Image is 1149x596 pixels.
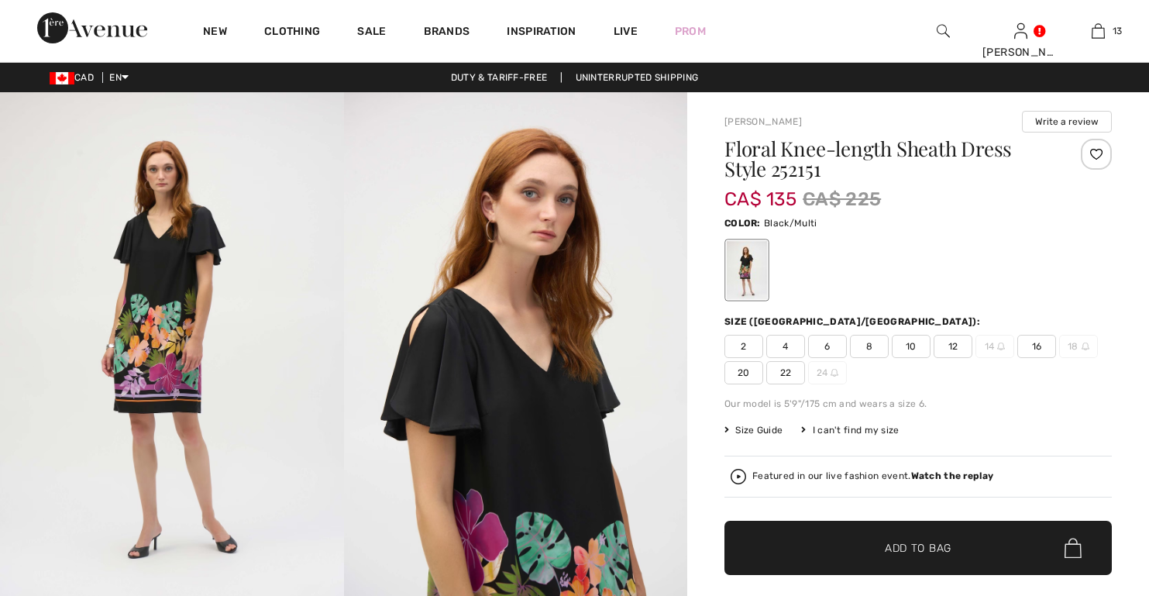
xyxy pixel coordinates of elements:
span: Inspiration [507,25,576,41]
button: Write a review [1022,111,1112,133]
span: 16 [1017,335,1056,358]
img: My Bag [1092,22,1105,40]
div: I can't find my size [801,423,899,437]
a: Brands [424,25,470,41]
a: Live [614,23,638,40]
img: Watch the replay [731,469,746,484]
strong: Watch the replay [911,470,994,481]
img: ring-m.svg [1082,343,1089,350]
button: Add to Bag [724,521,1112,575]
img: 1ère Avenue [37,12,147,43]
span: 8 [850,335,889,358]
div: Featured in our live fashion event. [752,471,993,481]
div: [PERSON_NAME] [982,44,1058,60]
a: [PERSON_NAME] [724,116,802,127]
div: Size ([GEOGRAPHIC_DATA]/[GEOGRAPHIC_DATA]): [724,315,983,329]
span: Add to Bag [885,540,951,556]
span: 6 [808,335,847,358]
img: Canadian Dollar [50,72,74,84]
a: New [203,25,227,41]
span: 20 [724,361,763,384]
a: Sign In [1014,23,1027,38]
span: Size Guide [724,423,783,437]
span: 22 [766,361,805,384]
img: My Info [1014,22,1027,40]
span: 2 [724,335,763,358]
span: 10 [892,335,931,358]
span: CA$ 135 [724,173,796,210]
img: ring-m.svg [997,343,1005,350]
span: 24 [808,361,847,384]
span: Black/Multi [764,218,817,229]
img: ring-m.svg [831,369,838,377]
span: EN [109,72,129,83]
span: CAD [50,72,100,83]
h1: Floral Knee-length Sheath Dress Style 252151 [724,139,1048,179]
span: 12 [934,335,972,358]
a: Prom [675,23,706,40]
div: Black/Multi [727,241,767,299]
span: 14 [975,335,1014,358]
a: Sale [357,25,386,41]
span: 13 [1113,24,1123,38]
div: Our model is 5'9"/175 cm and wears a size 6. [724,397,1112,411]
span: 18 [1059,335,1098,358]
span: Color: [724,218,761,229]
a: Clothing [264,25,320,41]
span: 4 [766,335,805,358]
a: 13 [1060,22,1136,40]
span: CA$ 225 [803,185,881,213]
img: search the website [937,22,950,40]
img: Bag.svg [1065,538,1082,558]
